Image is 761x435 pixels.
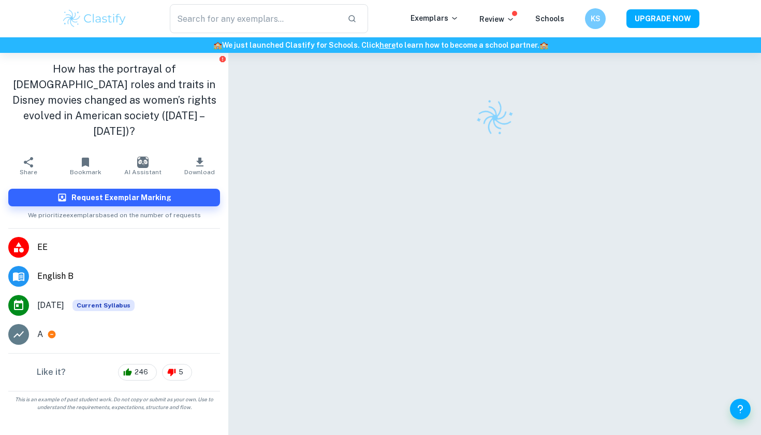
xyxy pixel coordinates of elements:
[8,61,220,139] h1: How has the portrayal of [DEMOGRAPHIC_DATA] roles and traits in Disney movies changed as women’s ...
[171,151,228,180] button: Download
[114,151,171,180] button: AI Assistant
[411,12,459,24] p: Exemplars
[8,189,220,206] button: Request Exemplar Marking
[626,9,699,28] button: UPGRADE NOW
[590,13,602,24] h6: KS
[20,169,37,176] span: Share
[2,39,759,51] h6: We just launched Clastify for Schools. Click to learn how to become a school partner.
[213,41,222,49] span: 🏫
[730,399,751,419] button: Help and Feedback
[585,8,606,29] button: KS
[539,41,548,49] span: 🏫
[37,270,220,283] span: English B
[37,241,220,254] span: EE
[72,300,135,311] span: Current Syllabus
[72,300,135,311] div: This exemplar is based on the current syllabus. Feel free to refer to it for inspiration/ideas wh...
[62,8,127,29] img: Clastify logo
[37,366,66,378] h6: Like it?
[37,328,43,341] p: A
[479,13,515,25] p: Review
[37,299,64,312] span: [DATE]
[124,169,162,176] span: AI Assistant
[184,169,215,176] span: Download
[173,367,189,377] span: 5
[129,367,154,377] span: 246
[470,93,520,143] img: Clastify logo
[379,41,396,49] a: here
[535,15,564,23] a: Schools
[70,169,101,176] span: Bookmark
[118,364,157,381] div: 246
[137,157,149,168] img: AI Assistant
[57,151,114,180] button: Bookmark
[218,55,226,63] button: Report issue
[4,396,224,411] span: This is an example of past student work. Do not copy or submit as your own. Use to understand the...
[28,206,201,220] span: We prioritize exemplars based on the number of requests
[71,192,171,203] h6: Request Exemplar Marking
[170,4,339,33] input: Search for any exemplars...
[162,364,192,381] div: 5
